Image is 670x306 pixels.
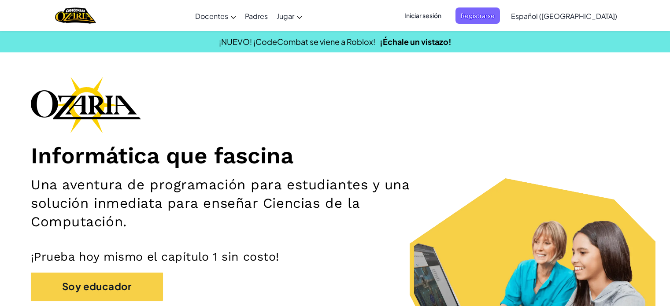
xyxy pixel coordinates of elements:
[277,11,294,21] span: Jugar
[31,249,639,264] p: ¡Prueba hoy mismo el capítulo 1 sin costo!
[31,273,163,300] button: Soy educador
[380,37,452,47] a: ¡Échale un vistazo!
[55,7,96,25] a: Ozaria by CodeCombat logo
[219,37,375,47] span: ¡NUEVO! ¡CodeCombat se viene a Roblox!
[55,7,96,25] img: Home
[507,4,622,28] a: Español ([GEOGRAPHIC_DATA])
[272,4,307,28] a: Jugar
[511,11,617,21] span: Español ([GEOGRAPHIC_DATA])
[399,7,447,24] button: Iniciar sesión
[195,11,228,21] span: Docentes
[455,7,500,24] button: Registrarse
[31,142,639,169] h1: Informática que fascina
[31,176,438,232] h2: Una aventura de programación para estudiantes y una solución inmediata para enseñar Ciencias de l...
[31,77,141,133] img: Ozaria branding logo
[241,4,272,28] a: Padres
[191,4,241,28] a: Docentes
